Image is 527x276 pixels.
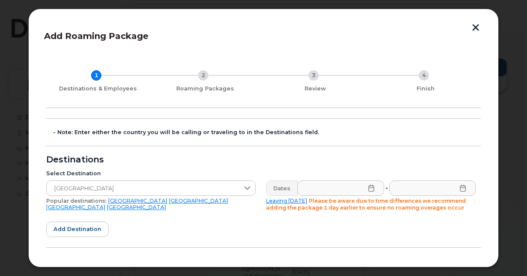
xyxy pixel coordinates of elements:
[46,156,481,163] div: Destinations
[46,170,256,177] div: Select Destination
[47,181,239,196] span: Mexico
[53,129,481,136] div: - Note: Enter either the country you will be calling or traveling to in the Destinations field.
[44,31,148,41] span: Add Roaming Package
[490,239,521,270] iframe: Messenger Launcher
[153,85,257,92] div: Roaming Packages
[419,70,429,81] div: 4
[169,198,228,204] a: [GEOGRAPHIC_DATA]
[389,180,476,196] input: Please fill out this field
[198,70,208,81] div: 2
[263,85,367,92] div: Review
[374,85,477,92] div: Finish
[297,180,384,196] input: Please fill out this field
[266,198,307,204] a: Leaving [DATE]
[266,198,466,211] span: Please be aware due to time differences we recommend adding the package 1 day earlier to ensure n...
[308,70,319,81] div: 3
[107,204,166,210] a: [GEOGRAPHIC_DATA]
[384,180,390,196] div: -
[108,198,167,204] a: [GEOGRAPHIC_DATA]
